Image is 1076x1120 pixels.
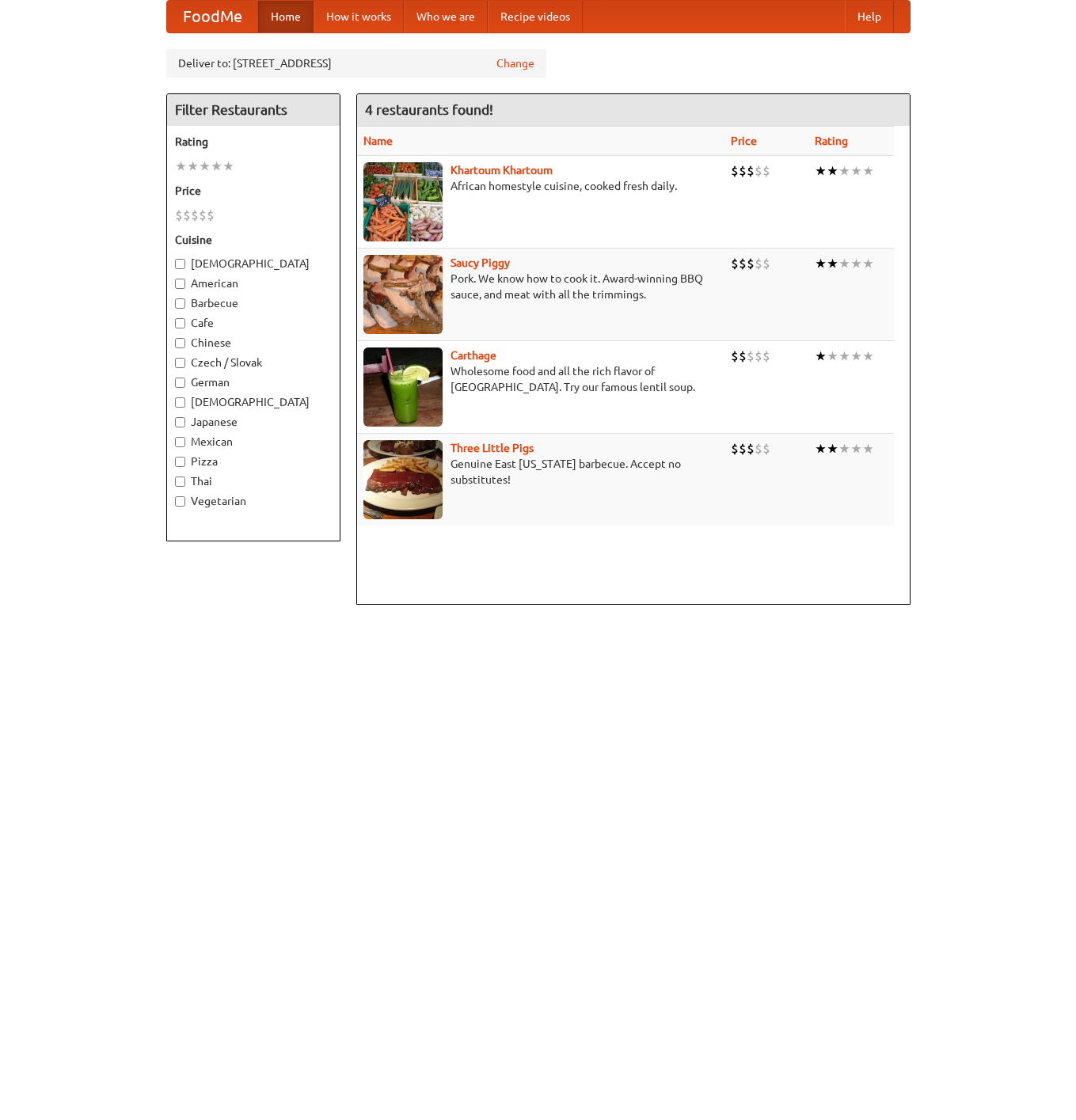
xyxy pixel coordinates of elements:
[175,295,332,311] label: Barbecue
[363,271,718,302] p: Pork. We know how to cook it. Award-winning BBQ sauce, and meat with all the trimmings.
[739,162,747,180] li: $
[175,397,185,408] input: [DEMOGRAPHIC_DATA]
[755,440,762,457] li: $
[731,255,739,272] li: $
[175,318,185,328] input: Cafe
[731,440,739,457] li: $
[175,183,332,199] h5: Price
[175,259,185,269] input: [DEMOGRAPHIC_DATA]
[175,207,183,224] li: $
[175,493,332,509] label: Vegetarian
[199,158,211,175] li: ★
[175,338,185,348] input: Chinese
[187,158,199,175] li: ★
[862,440,874,457] li: ★
[731,135,757,147] a: Price
[167,1,258,32] a: FoodMe
[363,363,718,395] p: Wholesome food and all the rich flavor of [GEOGRAPHIC_DATA]. Try our famous lentil soup.
[363,178,718,194] p: African homestyle cuisine, cooked fresh daily.
[838,255,850,272] li: ★
[827,162,838,180] li: ★
[739,440,747,457] li: $
[175,279,185,289] input: American
[363,135,393,147] a: Name
[815,162,827,180] li: ★
[175,476,185,487] input: Thai
[747,162,755,180] li: $
[862,162,874,180] li: ★
[451,256,510,269] a: Saucy Piggy
[845,1,894,32] a: Help
[175,394,332,410] label: [DEMOGRAPHIC_DATA]
[175,358,185,368] input: Czech / Slovak
[211,158,222,175] li: ★
[815,440,827,457] li: ★
[167,94,340,126] h4: Filter Restaurants
[747,440,755,457] li: $
[258,1,314,32] a: Home
[363,162,443,241] img: khartoum.jpg
[222,158,234,175] li: ★
[747,255,755,272] li: $
[451,164,553,177] b: Khartoum Khartoum
[175,315,332,331] label: Cafe
[815,255,827,272] li: ★
[183,207,191,224] li: $
[175,496,185,507] input: Vegetarian
[827,347,838,365] li: ★
[731,347,739,365] li: $
[755,162,762,180] li: $
[815,347,827,365] li: ★
[827,255,838,272] li: ★
[175,414,332,430] label: Japanese
[838,162,850,180] li: ★
[827,440,838,457] li: ★
[175,457,185,467] input: Pizza
[363,456,718,488] p: Genuine East [US_STATE] barbecue. Accept no substitutes!
[363,255,443,334] img: saucy.jpg
[175,158,187,175] li: ★
[404,1,488,32] a: Who we are
[451,442,534,454] b: Three Little Pigs
[365,102,493,117] ng-pluralize: 4 restaurants found!
[175,232,332,248] h5: Cuisine
[850,347,862,365] li: ★
[762,162,770,180] li: $
[755,255,762,272] li: $
[762,347,770,365] li: $
[175,437,185,447] input: Mexican
[838,440,850,457] li: ★
[739,255,747,272] li: $
[496,55,534,71] a: Change
[451,349,496,362] a: Carthage
[175,378,185,388] input: German
[207,207,215,224] li: $
[175,335,332,351] label: Chinese
[175,374,332,390] label: German
[175,275,332,291] label: American
[731,162,739,180] li: $
[739,347,747,365] li: $
[175,473,332,489] label: Thai
[175,134,332,150] h5: Rating
[850,440,862,457] li: ★
[488,1,583,32] a: Recipe videos
[862,347,874,365] li: ★
[175,454,332,469] label: Pizza
[175,298,185,309] input: Barbecue
[815,135,848,147] a: Rating
[191,207,199,224] li: $
[850,162,862,180] li: ★
[838,347,850,365] li: ★
[175,417,185,427] input: Japanese
[175,355,332,370] label: Czech / Slovak
[175,434,332,450] label: Mexican
[862,255,874,272] li: ★
[755,347,762,365] li: $
[175,256,332,271] label: [DEMOGRAPHIC_DATA]
[363,440,443,519] img: littlepigs.jpg
[314,1,404,32] a: How it works
[762,440,770,457] li: $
